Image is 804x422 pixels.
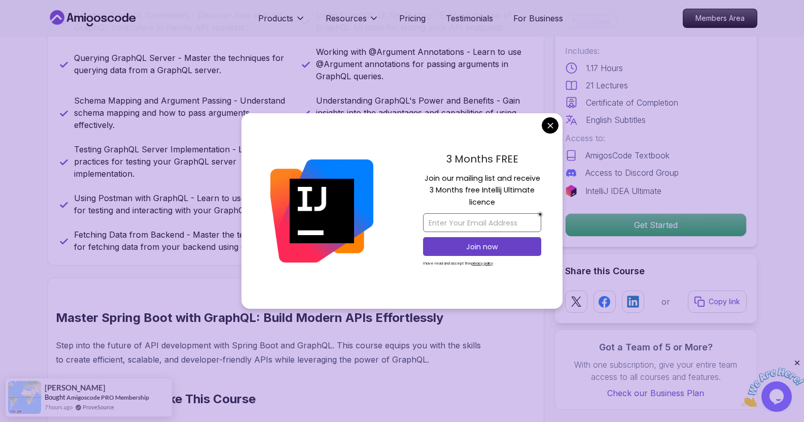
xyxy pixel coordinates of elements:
p: Working with @Argument Annotations - Learn to use @Argument annotations for passing arguments in ... [316,46,532,82]
a: Pricing [399,12,426,24]
iframe: chat widget [741,359,804,407]
a: For Business [513,12,563,24]
a: Members Area [683,9,757,28]
p: Step into the future of API development with Spring Boot and GraphQL. This course equips you with... [56,338,487,367]
p: Members Area [683,9,757,27]
p: Includes: [565,45,747,57]
button: Resources [326,12,379,33]
p: AmigosCode Textbook [585,149,670,161]
img: jetbrains logo [565,185,577,197]
p: English Subtitles [586,114,646,126]
button: Products [258,12,305,33]
p: Querying GraphQL Server - Master the techniques for querying data from a GraphQL server. [74,52,290,76]
img: provesource social proof notification image [8,381,41,414]
p: Using Postman with GraphQL - Learn to use Postman for testing and interacting with your GraphQL API. [74,192,290,216]
p: With one subscription, give your entire team access to all courses and features. [565,359,747,383]
a: Testimonials [446,12,493,24]
p: Access to: [565,132,747,144]
p: Testing GraphQL Server Implementation - Learn best practices for testing your GraphQL server impl... [74,143,290,180]
span: 7 hours ago [45,403,73,411]
a: ProveSource [83,403,114,411]
span: [PERSON_NAME] [45,383,106,392]
p: Certificate of Completion [586,96,678,109]
p: 21 Lectures [586,79,628,91]
a: Amigoscode PRO Membership [66,394,149,401]
h2: Share this Course [565,264,747,278]
p: Understanding GraphQL's Power and Benefits - Gain insights into the advantages and capabilities o... [316,94,532,131]
p: or [661,296,670,308]
a: Check our Business Plan [565,387,747,399]
button: Copy link [688,290,747,313]
h2: Why Should You Take This Course [56,391,487,407]
p: Access to Discord Group [585,167,679,179]
p: 1.17 Hours [586,62,623,74]
p: IntelliJ IDEA Ultimate [585,185,661,197]
p: Fetching Data from Backend - Master the techniques for fetching data from your backend using Grap... [74,229,290,253]
p: Copy link [709,297,740,307]
p: Schema Mapping and Argument Passing - Understand schema mapping and how to pass arguments effecti... [74,94,290,131]
button: Get Started [565,213,747,237]
p: Products [258,12,293,24]
h2: Master Spring Boot with GraphQL: Build Modern APIs Effortlessly [56,310,487,326]
p: Get Started [566,214,746,236]
h3: Got a Team of 5 or More? [565,340,747,354]
p: Resources [326,12,367,24]
span: Bought [45,393,65,401]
